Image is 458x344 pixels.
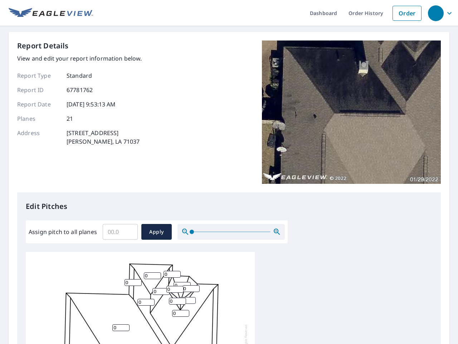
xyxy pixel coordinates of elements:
[9,8,93,19] img: EV Logo
[103,222,138,242] input: 00.0
[67,114,73,123] p: 21
[67,129,140,146] p: [STREET_ADDRESS] [PERSON_NAME], LA 71037
[17,40,69,51] p: Report Details
[67,100,116,109] p: [DATE] 9:53:13 AM
[17,100,60,109] p: Report Date
[147,228,166,236] span: Apply
[67,71,92,80] p: Standard
[17,86,60,94] p: Report ID
[29,228,97,236] label: Assign pitch to all planes
[26,201,432,212] p: Edit Pitches
[17,54,142,63] p: View and edit your report information below.
[67,86,93,94] p: 67781762
[17,71,60,80] p: Report Type
[262,40,441,184] img: Top image
[17,114,60,123] p: Planes
[17,129,60,146] p: Address
[141,224,172,240] button: Apply
[393,6,422,21] a: Order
